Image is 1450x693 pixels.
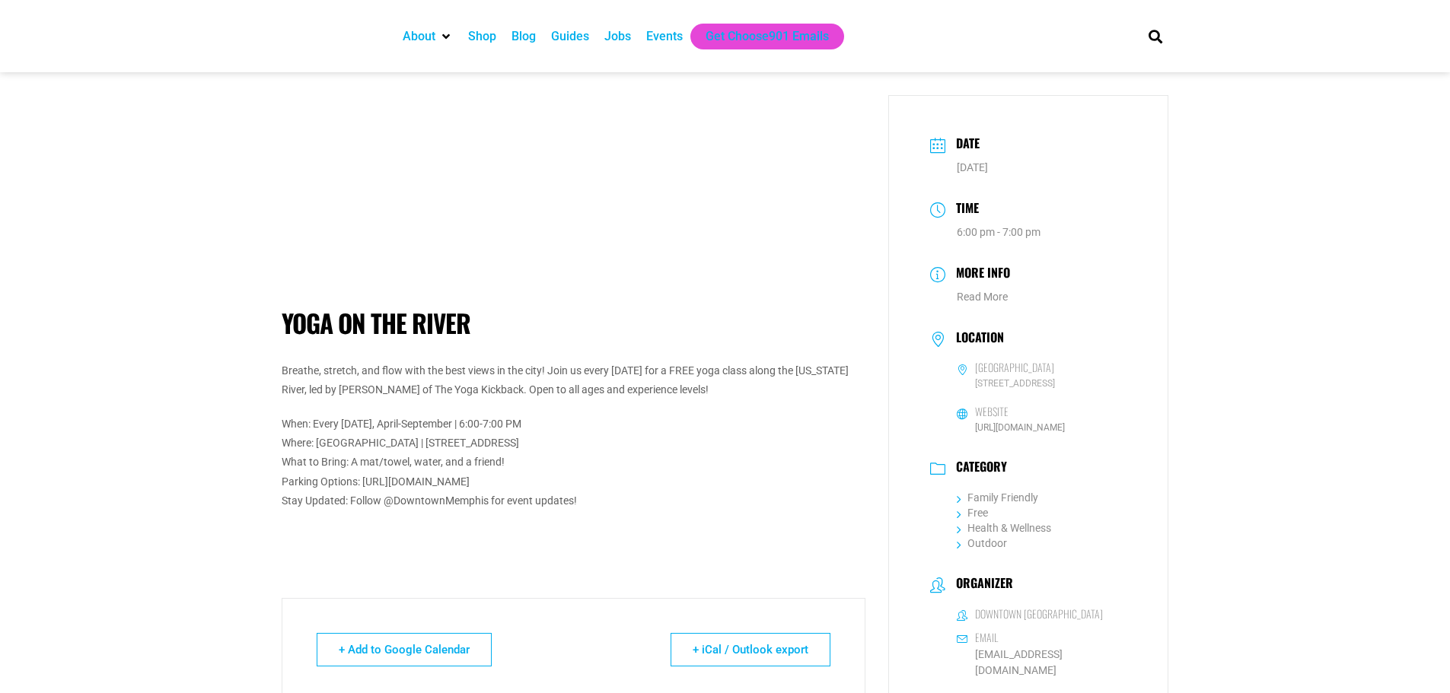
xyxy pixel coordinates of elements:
a: + iCal / Outlook export [671,633,830,666]
h6: [GEOGRAPHIC_DATA] [975,361,1054,374]
div: About [395,24,460,49]
a: + Add to Google Calendar [317,633,492,666]
span: [STREET_ADDRESS] [957,377,1127,391]
h6: Website [975,405,1009,418]
div: Search [1142,24,1168,49]
h6: Downtown [GEOGRAPHIC_DATA] [975,607,1103,621]
a: [EMAIL_ADDRESS][DOMAIN_NAME] [957,647,1127,679]
a: Read More [957,291,1008,303]
a: Events [646,27,683,46]
h3: Date [948,134,980,156]
a: Guides [551,27,589,46]
a: [URL][DOMAIN_NAME] [975,422,1065,433]
a: Get Choose901 Emails [706,27,829,46]
h3: More Info [948,263,1010,285]
a: Health & Wellness [957,522,1051,534]
abbr: 6:00 pm - 7:00 pm [957,226,1040,238]
img: A large group of people practice yoga on mats spread out across a grassy park area under daylight... [440,95,706,272]
h3: Location [948,330,1004,348]
span: [DATE] [957,161,988,173]
h1: Yoga on the River [282,308,865,339]
p: When: Every [DATE], April-September | 6:00-7:00 PM Where: [GEOGRAPHIC_DATA] | [STREET_ADDRESS] Wh... [282,415,865,510]
h3: Category [948,459,1007,478]
h3: Organizer [948,576,1013,594]
nav: Main nav [395,24,1123,49]
h6: Email [975,631,998,644]
a: Shop [468,27,496,46]
a: About [403,27,435,46]
a: Outdoor [957,537,1007,549]
a: Jobs [604,27,631,46]
a: Blog [511,27,536,46]
a: Free [957,507,988,519]
a: Family Friendly [957,491,1038,504]
p: Breathe, stretch, and flow with the best views in the city! Join us every [DATE] for a FREE yoga ... [282,361,865,399]
h3: Time [948,199,979,221]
